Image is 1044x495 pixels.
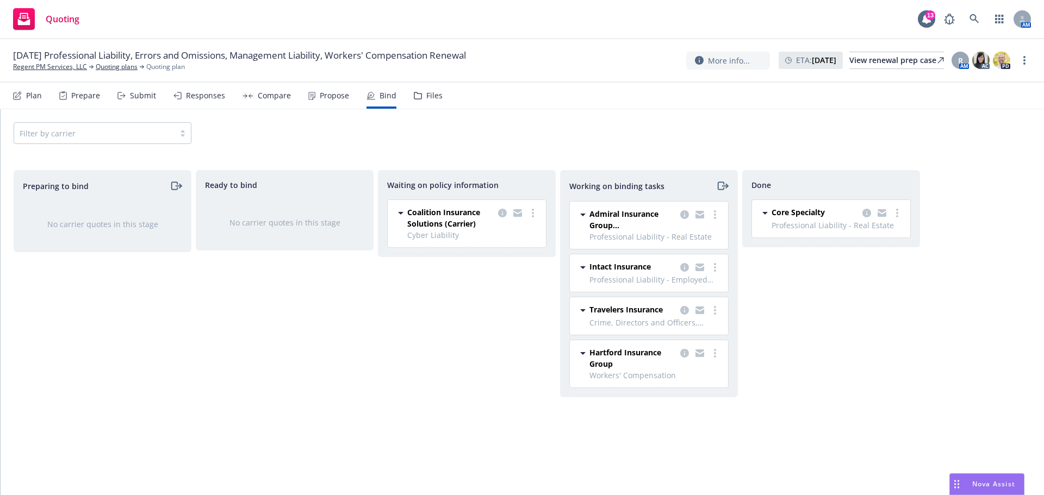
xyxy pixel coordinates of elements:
[875,206,888,220] a: copy logging email
[860,206,873,220] a: copy logging email
[13,49,466,62] span: [DATE] Professional Liability, Errors and Omissions, Management Liability, Workers' Compensation ...
[26,91,42,100] div: Plan
[589,369,722,381] span: Workers' Compensation
[925,10,935,20] div: 13
[146,62,185,72] span: Quoting plan
[589,231,722,242] span: Professional Liability - Real Estate
[958,55,963,66] span: R
[589,274,722,285] span: Professional Liability - Employed Lawyers
[709,208,722,221] a: more
[426,91,443,100] div: Files
[380,91,396,100] div: Bind
[320,91,349,100] div: Propose
[169,179,182,192] a: moveRight
[993,52,1010,69] img: photo
[569,180,664,192] span: Working on binding tasks
[972,52,990,69] img: photo
[693,304,706,317] a: copy logging email
[71,91,100,100] div: Prepare
[46,15,79,23] span: Quoting
[526,206,539,220] a: more
[1018,54,1031,67] a: more
[186,91,225,100] div: Responses
[812,55,836,65] strong: [DATE]
[387,179,499,191] span: Waiting on policy information
[989,8,1010,30] a: Switch app
[949,473,1024,495] button: Nova Assist
[751,179,771,191] span: Done
[407,229,539,241] span: Cyber Liability
[708,55,750,66] span: More info...
[709,261,722,274] a: more
[589,304,663,315] span: Travelers Insurance
[407,206,494,229] span: Coalition Insurance Solutions (Carrier)
[32,218,173,230] div: No carrier quotes in this stage
[678,347,691,360] a: copy logging email
[796,54,836,66] span: ETA :
[772,220,904,231] span: Professional Liability - Real Estate
[511,206,524,220] a: copy logging email
[709,304,722,317] a: more
[589,317,722,328] span: Crime, Directors and Officers, Fiduciary Liability, Employment Practices Liability
[214,217,356,228] div: No carrier quotes in this stage
[849,52,944,69] a: View renewal prep case
[205,179,257,191] span: Ready to bind
[589,347,676,369] span: Hartford Insurance Group
[709,347,722,360] a: more
[258,91,291,100] div: Compare
[23,180,89,192] span: Preparing to bind
[686,52,770,70] button: More info...
[496,206,509,220] a: copy logging email
[972,479,1015,488] span: Nova Assist
[939,8,960,30] a: Report a Bug
[130,91,156,100] div: Submit
[693,347,706,360] a: copy logging email
[950,474,964,494] div: Drag to move
[693,208,706,221] a: copy logging email
[693,261,706,274] a: copy logging email
[891,206,904,220] a: more
[589,208,676,231] span: Admiral Insurance Group ([PERSON_NAME] Corporation)
[678,261,691,274] a: copy logging email
[678,208,691,221] a: copy logging email
[772,206,825,218] span: Core Specialty
[678,304,691,317] a: copy logging email
[13,62,87,72] a: Regent PM Services, LLC
[9,4,84,34] a: Quoting
[849,52,944,68] div: View renewal prep case
[964,8,985,30] a: Search
[96,62,138,72] a: Quoting plans
[589,261,651,272] span: Intact Insurance
[716,179,729,192] a: moveRight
